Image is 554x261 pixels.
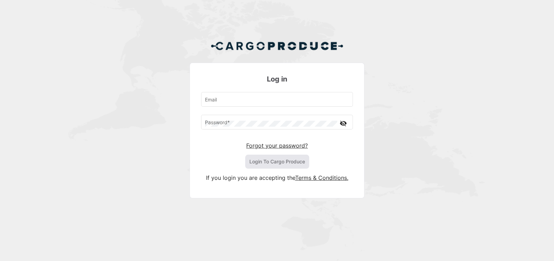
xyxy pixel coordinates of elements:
span: If you login you are accepting the [206,174,295,181]
mat-icon: visibility_off [339,119,347,128]
a: Forgot your password? [246,142,308,149]
h3: Log in [201,74,353,84]
img: Cargo Produce Logo [211,37,343,54]
a: Terms & Conditions. [295,174,348,181]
